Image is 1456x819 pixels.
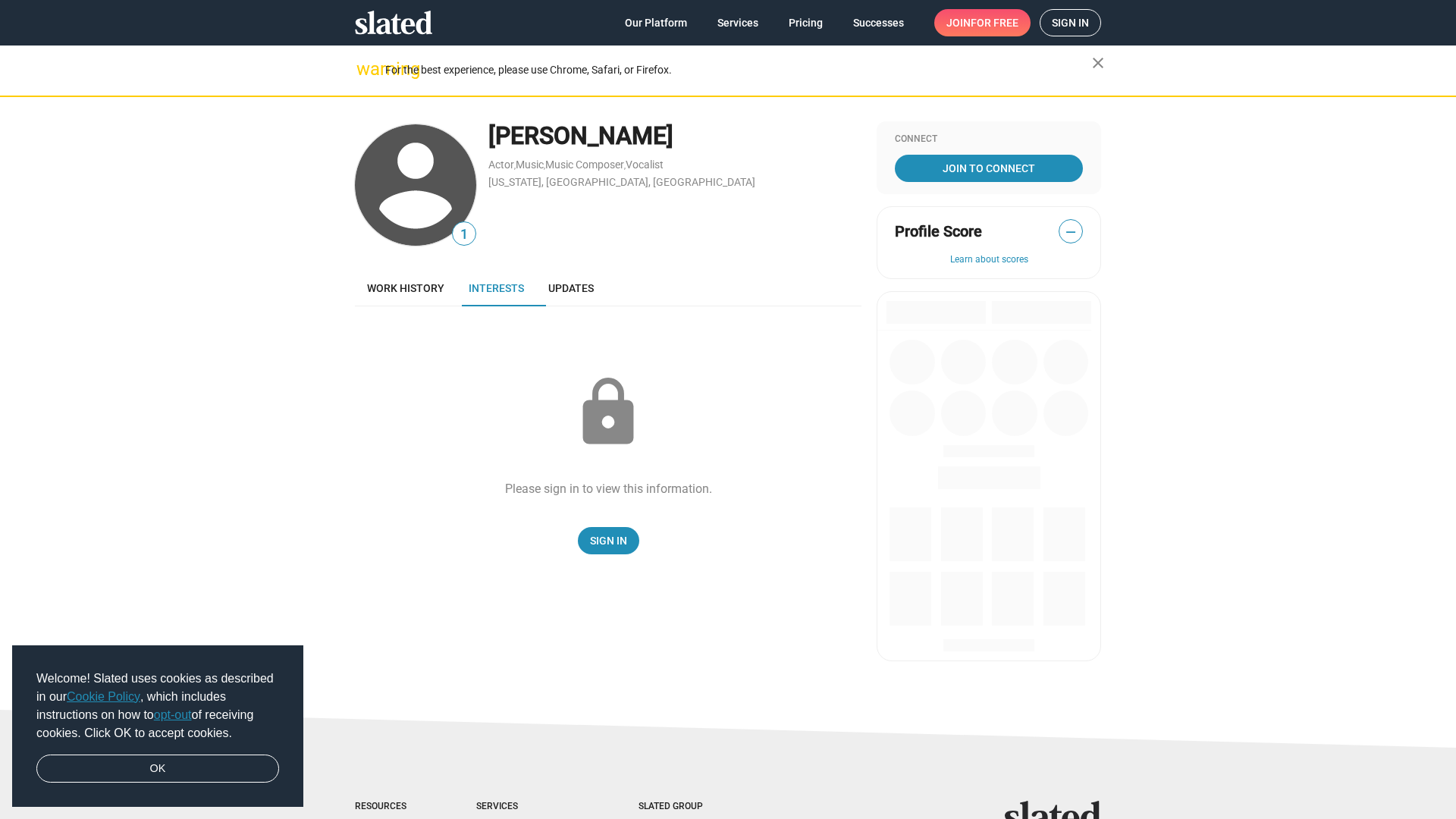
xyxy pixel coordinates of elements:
div: For the best experience, please use Chrome, Safari, or Firefox. [385,60,1092,80]
span: Updates [548,282,594,294]
span: , [514,162,516,170]
a: Sign in [1040,9,1101,36]
span: Join [946,9,1018,36]
a: Sign In [578,527,639,554]
mat-icon: warning [356,60,375,78]
span: — [1059,222,1082,242]
a: Pricing [777,9,835,36]
a: dismiss cookie message [36,755,279,783]
span: Welcome! Slated uses cookies as described in our , which includes instructions on how to of recei... [36,670,279,742]
div: [PERSON_NAME] [488,120,861,152]
span: Successes [853,9,904,36]
span: 1 [453,224,475,245]
span: , [544,162,545,170]
a: Updates [536,270,606,306]
span: Pricing [789,9,823,36]
div: Resources [355,801,416,813]
a: Interests [457,270,536,306]
span: Interests [469,282,524,294]
span: for free [971,9,1018,36]
span: Sign In [590,527,627,554]
a: opt-out [154,708,192,721]
a: Music Composer [545,158,624,171]
a: Cookie Policy [67,690,140,703]
div: Slated Group [639,801,742,813]
span: Sign in [1052,10,1089,36]
div: Please sign in to view this information. [505,481,712,497]
button: Learn about scores [895,254,1083,266]
div: Connect [895,133,1083,146]
a: Our Platform [613,9,699,36]
mat-icon: lock [570,375,646,450]
span: Our Platform [625,9,687,36]
span: Work history [367,282,444,294]
a: Vocalist [626,158,664,171]
a: Joinfor free [934,9,1031,36]
a: Successes [841,9,916,36]
div: cookieconsent [12,645,303,808]
a: Music [516,158,544,171]
span: Services [717,9,758,36]
mat-icon: close [1089,54,1107,72]
a: [US_STATE], [GEOGRAPHIC_DATA], [GEOGRAPHIC_DATA] [488,176,755,188]
a: Actor [488,158,514,171]
a: Work history [355,270,457,306]
div: Services [476,801,578,813]
span: , [624,162,626,170]
span: Join To Connect [898,155,1080,182]
span: Profile Score [895,221,982,242]
a: Join To Connect [895,155,1083,182]
a: Services [705,9,770,36]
